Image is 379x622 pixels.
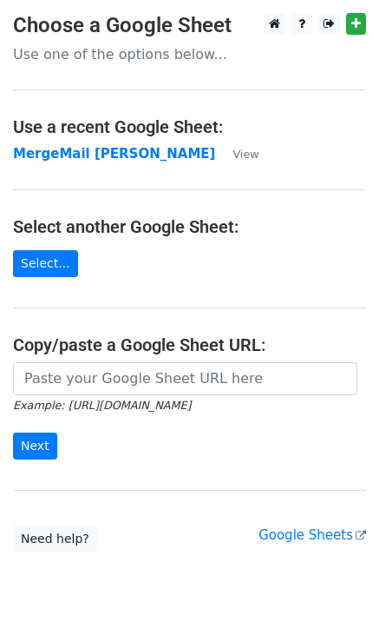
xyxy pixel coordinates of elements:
[13,526,97,553] a: Need help?
[13,399,191,412] small: Example: [URL][DOMAIN_NAME]
[13,216,366,237] h4: Select another Google Sheet:
[13,250,78,277] a: Select...
[13,116,366,137] h4: Use a recent Google Sheet:
[13,433,57,460] input: Next
[258,527,366,543] a: Google Sheets
[13,146,215,162] a: MergeMail [PERSON_NAME]
[13,45,366,63] p: Use one of the options below...
[215,146,258,162] a: View
[13,362,357,395] input: Paste your Google Sheet URL here
[13,13,366,38] h3: Choose a Google Sheet
[232,148,258,161] small: View
[13,334,366,355] h4: Copy/paste a Google Sheet URL:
